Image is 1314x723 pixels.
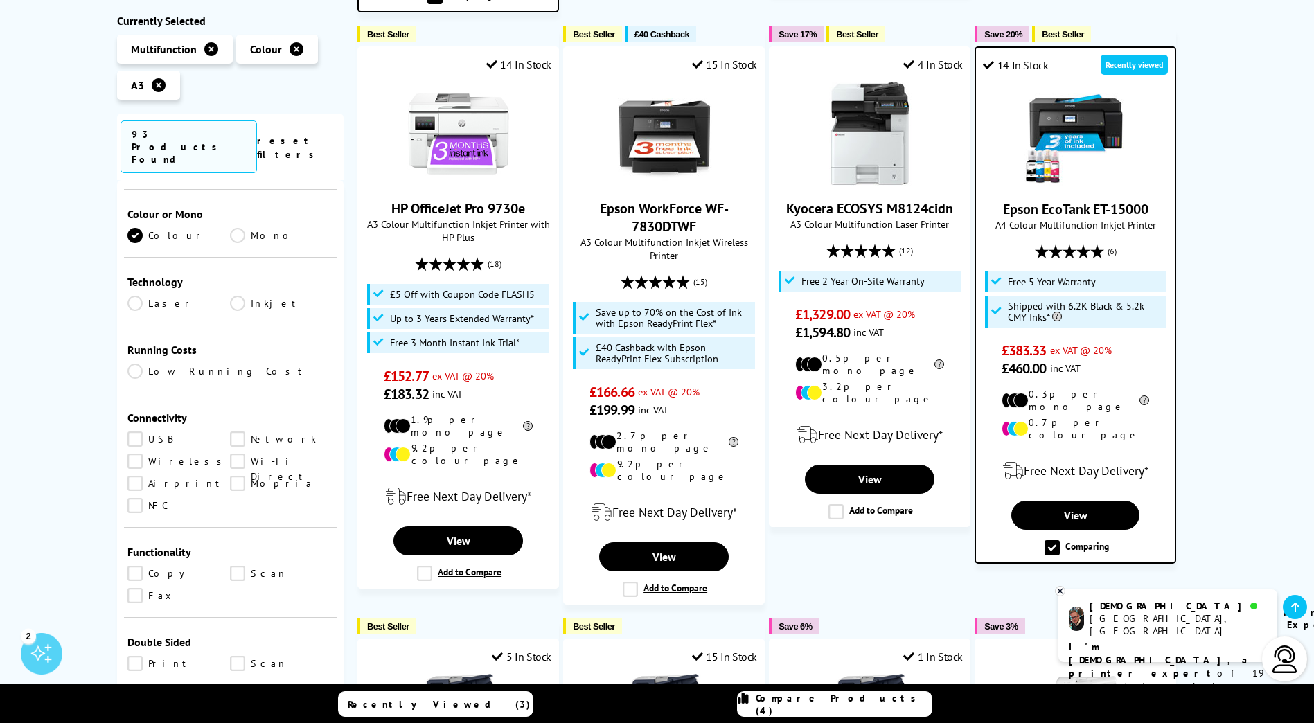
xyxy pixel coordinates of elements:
[1108,238,1117,265] span: (6)
[589,401,634,419] span: £199.99
[599,542,728,571] a: View
[589,458,738,483] li: 9.2p per colour page
[1002,359,1047,377] span: £460.00
[563,26,622,42] button: Best Seller
[127,588,231,603] a: Fax
[1042,29,1084,39] span: Best Seller
[127,545,334,559] div: Functionality
[338,691,533,717] a: Recently Viewed (3)
[571,235,757,262] span: A3 Colour Multifunction Inkjet Wireless Printer
[384,367,429,385] span: £152.77
[795,305,850,323] span: £1,329.00
[612,175,716,188] a: Epson WorkForce WF-7830DTWF
[1090,612,1266,637] div: [GEOGRAPHIC_DATA], [GEOGRAPHIC_DATA]
[983,452,1168,490] div: modal_delivery
[1024,175,1128,189] a: Epson EcoTank ET-15000
[623,582,707,597] label: Add to Compare
[779,29,817,39] span: Save 17%
[1090,600,1266,612] div: [DEMOGRAPHIC_DATA]
[250,42,282,56] span: Colour
[984,621,1018,632] span: Save 3%
[127,343,334,357] div: Running Costs
[367,621,409,632] span: Best Seller
[573,621,615,632] span: Best Seller
[779,621,812,632] span: Save 6%
[432,387,463,400] span: inc VAT
[488,251,501,277] span: (18)
[1271,645,1299,673] img: user-headset-light.svg
[573,29,615,39] span: Best Seller
[786,199,953,217] a: Kyocera ECOSYS M8124cidn
[836,29,878,39] span: Best Seller
[1011,501,1139,530] a: View
[818,175,922,188] a: Kyocera ECOSYS M8124cidn
[984,29,1022,39] span: Save 20%
[776,416,963,454] div: modal_delivery
[1024,82,1128,186] img: Epson EcoTank ET-15000
[127,476,231,491] a: Airprint
[127,207,334,221] div: Colour or Mono
[357,618,416,634] button: Best Seller
[365,477,551,516] div: modal_delivery
[384,385,429,403] span: £183.32
[390,337,520,348] span: Free 3 Month Instant Ink Trial*
[230,454,333,469] a: Wi-Fi Direct
[1008,301,1163,323] span: Shipped with 6.2K Black & 5.2k CMY Inks*
[417,566,501,581] label: Add to Compare
[257,134,321,161] a: reset filters
[384,442,533,467] li: 9.2p per colour page
[769,26,824,42] button: Save 17%
[805,465,934,494] a: View
[795,323,850,341] span: £1,594.80
[127,454,231,469] a: Wireless
[21,628,36,643] div: 2
[131,42,197,56] span: Multifunction
[1032,26,1091,42] button: Best Seller
[692,650,757,663] div: 15 In Stock
[1069,641,1267,720] p: of 19 years! I can help you choose the right product
[391,199,525,217] a: HP OfficeJet Pro 9730e
[589,429,738,454] li: 2.7p per mono page
[492,650,551,663] div: 5 In Stock
[1069,607,1084,631] img: chris-livechat.png
[1002,388,1150,413] li: 0.3p per mono page
[230,656,333,671] a: Scan
[692,57,757,71] div: 15 In Stock
[407,175,510,188] a: HP OfficeJet Pro 9730e
[638,403,668,416] span: inc VAT
[975,618,1024,634] button: Save 3%
[230,228,333,243] a: Mono
[853,307,915,321] span: ex VAT @ 20%
[563,618,622,634] button: Best Seller
[390,289,535,300] span: £5 Off with Coupon Code FLASH5
[486,57,551,71] div: 14 In Stock
[596,307,752,329] span: Save up to 70% on the Cost of Ink with Epson ReadyPrint Flex*
[826,26,885,42] button: Best Seller
[795,380,944,405] li: 3.2p per colour page
[625,26,696,42] button: £40 Cashback
[127,275,334,289] div: Technology
[983,218,1168,231] span: A4 Colour Multifunction Inkjet Printer
[121,120,257,173] span: 93 Products Found
[801,276,925,287] span: Free 2 Year On-Site Warranty
[818,82,922,186] img: Kyocera ECOSYS M8124cidn
[693,269,707,295] span: (15)
[596,342,752,364] span: £40 Cashback with Epson ReadyPrint Flex Subscription
[393,526,522,555] a: View
[756,692,932,717] span: Compare Products (4)
[127,656,231,671] a: Print
[983,58,1048,72] div: 14 In Stock
[899,238,913,264] span: (12)
[390,313,534,324] span: Up to 3 Years Extended Warranty*
[769,618,819,634] button: Save 6%
[1069,641,1252,679] b: I'm [DEMOGRAPHIC_DATA], a printer expert
[131,78,144,92] span: A3
[795,352,944,377] li: 0.5p per mono page
[1045,540,1109,555] label: Comparing
[975,26,1029,42] button: Save 20%
[1008,276,1096,287] span: Free 5 Year Warranty
[589,383,634,401] span: £166.66
[230,296,333,311] a: Inkjet
[1002,416,1150,441] li: 0.7p per colour page
[117,14,344,28] div: Currently Selected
